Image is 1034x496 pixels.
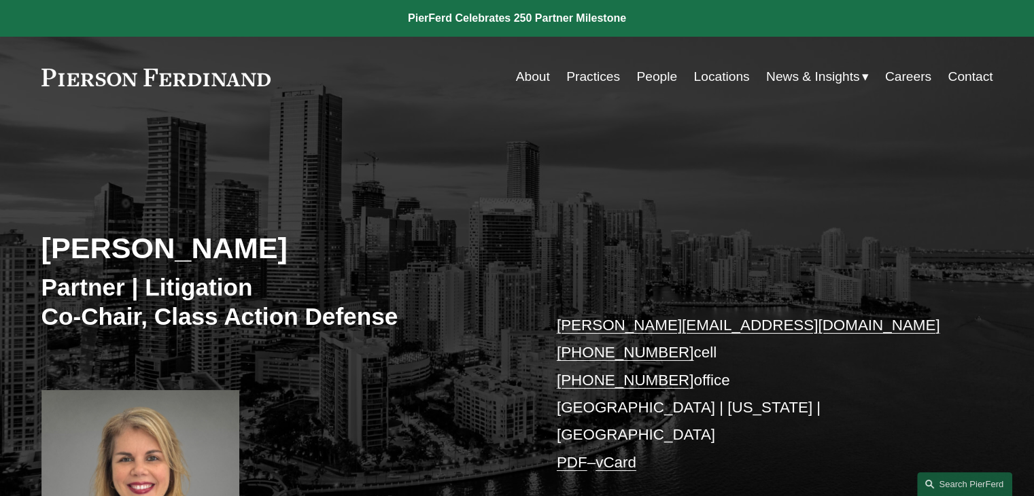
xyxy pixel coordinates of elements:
[41,230,517,266] h2: [PERSON_NAME]
[693,64,749,90] a: Locations
[557,344,694,361] a: [PHONE_NUMBER]
[885,64,931,90] a: Careers
[557,312,953,476] p: cell office [GEOGRAPHIC_DATA] | [US_STATE] | [GEOGRAPHIC_DATA] –
[917,472,1012,496] a: Search this site
[557,372,694,389] a: [PHONE_NUMBER]
[41,272,517,332] h3: Partner | Litigation Co-Chair, Class Action Defense
[636,64,677,90] a: People
[557,317,940,334] a: [PERSON_NAME][EMAIL_ADDRESS][DOMAIN_NAME]
[948,64,993,90] a: Contact
[766,65,860,89] span: News & Insights
[596,454,636,471] a: vCard
[566,64,620,90] a: Practices
[557,454,587,471] a: PDF
[766,64,869,90] a: folder dropdown
[516,64,550,90] a: About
